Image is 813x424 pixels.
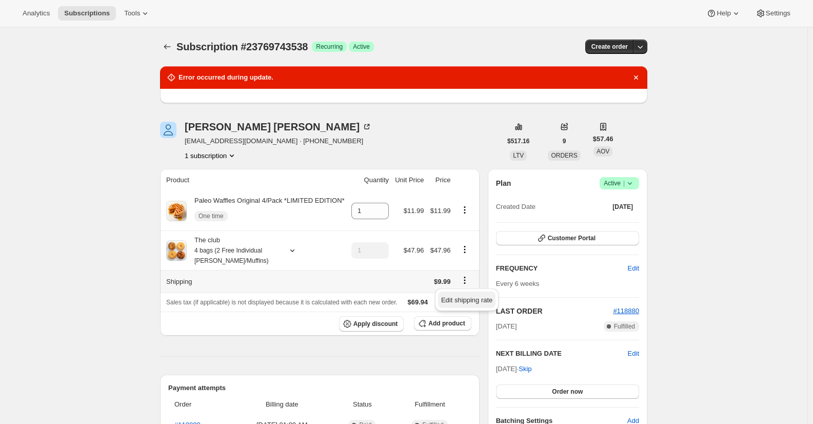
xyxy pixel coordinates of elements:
span: Help [717,9,730,17]
span: [DATE] [496,321,517,332]
button: 9 [557,134,572,148]
button: #118880 [613,306,639,316]
th: Product [160,169,348,191]
span: $9.99 [434,278,451,285]
span: Fulfilled [614,322,635,331]
img: product img [166,201,187,221]
span: ORDERS [551,152,577,159]
small: 4 bags (2 Free Individual [PERSON_NAME]/Muffins) [194,247,268,264]
span: $11.99 [430,207,451,215]
button: Dismiss notification [629,70,643,85]
button: Subscriptions [58,6,116,21]
span: Apply discount [353,320,398,328]
button: Product actions [457,204,473,216]
div: The club [187,235,279,266]
span: Edit shipping rate [441,296,492,304]
span: Active [353,43,370,51]
span: Analytics [23,9,50,17]
span: Recurring [316,43,343,51]
span: Skip [519,364,531,374]
button: Shipping actions [457,275,473,286]
span: Active [604,178,635,188]
span: Tools [124,9,140,17]
button: Edit shipping rate [438,292,495,308]
button: Skip [512,361,538,377]
span: [DATE] [612,203,633,211]
span: Created Date [496,202,536,212]
span: $57.46 [593,134,613,144]
a: #118880 [613,307,639,315]
span: Every 6 weeks [496,280,540,287]
span: Fulfillment [394,399,465,410]
span: 9 [563,137,566,145]
button: Settings [749,6,797,21]
span: Create order [591,43,628,51]
span: Order now [552,388,583,396]
h2: LAST ORDER [496,306,613,316]
span: AOV [597,148,609,155]
span: $11.99 [404,207,424,215]
span: Sales tax (if applicable) is not displayed because it is calculated with each new order. [166,299,398,306]
th: Quantity [348,169,392,191]
button: Help [700,6,747,21]
button: Customer Portal [496,231,639,245]
button: Add product [414,316,471,331]
button: Apply discount [339,316,404,332]
span: LTV [513,152,524,159]
span: Settings [766,9,790,17]
button: Product actions [185,150,237,161]
span: Billing date [234,399,330,410]
button: [DATE] [606,200,639,214]
span: $47.96 [430,246,451,254]
span: $47.96 [404,246,424,254]
button: Tools [118,6,156,21]
h2: FREQUENCY [496,263,628,274]
div: Paleo Waffles Original 4/Pack *LIMITED EDITION* [187,196,345,226]
button: Edit [628,349,639,359]
button: Order now [496,384,639,399]
span: [EMAIL_ADDRESS][DOMAIN_NAME] · [PHONE_NUMBER] [185,136,372,146]
button: Analytics [16,6,56,21]
button: Edit [622,260,645,277]
button: Product actions [457,244,473,255]
span: Status [336,399,389,410]
th: Shipping [160,270,348,293]
img: product img [166,240,187,261]
span: Denise Holcomb [160,122,176,138]
h2: Error occurred during update. [179,72,273,83]
th: Price [427,169,454,191]
span: Subscription #23769743538 [176,41,308,52]
th: Unit Price [392,169,427,191]
span: [DATE] · [496,365,532,373]
div: [PERSON_NAME] [PERSON_NAME] [185,122,372,132]
h2: Plan [496,178,511,188]
h2: Payment attempts [168,383,471,393]
span: Edit [628,263,639,274]
h2: NEXT BILLING DATE [496,349,628,359]
span: Customer Portal [548,234,596,242]
span: $517.16 [507,137,529,145]
span: Add product [428,319,465,327]
th: Order [168,393,231,416]
button: Subscriptions [160,40,174,54]
span: Subscriptions [64,9,110,17]
span: $69.94 [408,298,428,306]
button: $517.16 [501,134,536,148]
button: Create order [585,40,634,54]
span: One time [199,212,224,220]
span: | [623,179,625,187]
